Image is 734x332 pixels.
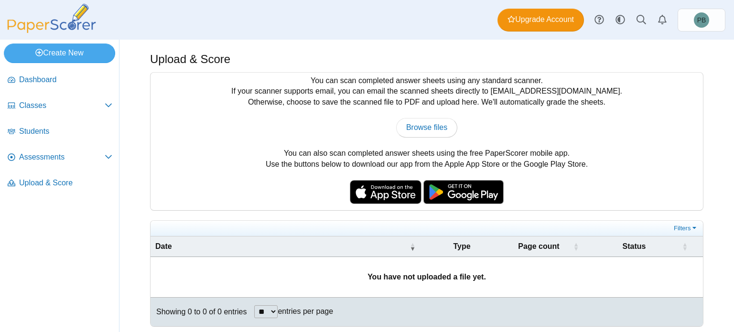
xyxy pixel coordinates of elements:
span: Patty Babbitt [697,17,706,23]
a: Create New [4,43,115,63]
a: Assessments [4,146,116,169]
span: Page count [518,242,559,250]
a: Browse files [396,118,457,137]
span: Status : Activate to sort [682,236,688,257]
a: Dashboard [4,69,116,92]
span: Status [623,242,646,250]
span: Type [453,242,470,250]
span: Browse files [406,123,447,131]
a: Upload & Score [4,172,116,195]
span: Patty Babbitt [694,12,709,28]
a: Filters [671,224,701,233]
span: Assessments [19,152,105,162]
span: Students [19,126,112,137]
div: Showing 0 to 0 of 0 entries [151,298,247,326]
span: Classes [19,100,105,111]
a: Classes [4,95,116,118]
span: Upgrade Account [507,14,574,25]
span: Date [155,242,172,250]
img: PaperScorer [4,4,99,33]
span: Page count : Activate to sort [573,236,579,257]
span: Date : Activate to remove sorting [410,236,415,257]
label: entries per page [278,307,333,315]
span: Upload & Score [19,178,112,188]
a: Students [4,120,116,143]
img: apple-store-badge.svg [350,180,421,204]
a: Upgrade Account [497,9,584,32]
img: google-play-badge.png [423,180,504,204]
a: Patty Babbitt [678,9,725,32]
a: Alerts [652,10,673,31]
a: PaperScorer [4,26,99,34]
h1: Upload & Score [150,51,230,67]
div: You can scan completed answer sheets using any standard scanner. If your scanner supports email, ... [151,73,703,210]
b: You have not uploaded a file yet. [367,273,486,281]
span: Dashboard [19,75,112,85]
